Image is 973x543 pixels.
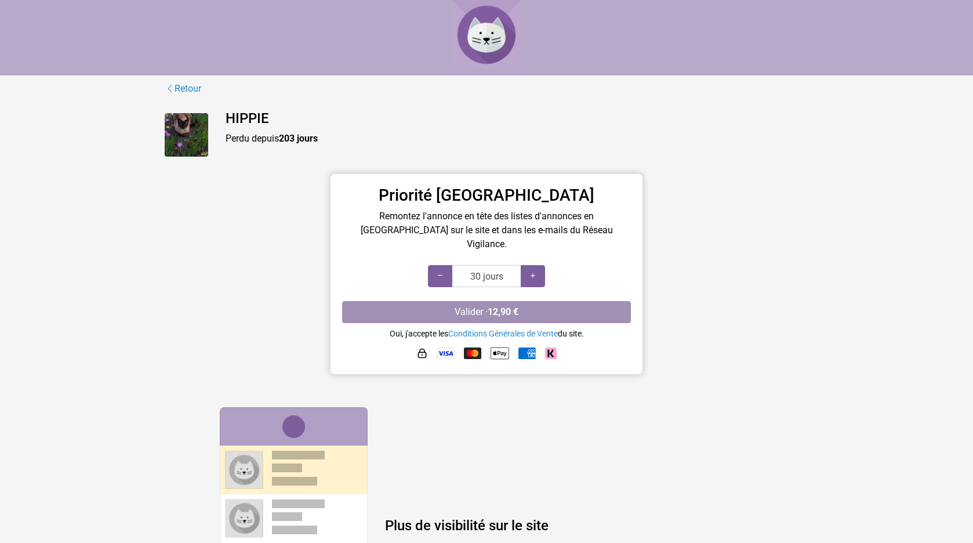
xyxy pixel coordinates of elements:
img: Klarna [545,347,557,359]
h4: HIPPIE [226,110,808,127]
img: American Express [518,347,536,359]
strong: 12,90 € [488,306,518,317]
img: Mastercard [464,347,481,359]
a: Conditions Générales de Vente [448,329,558,338]
h4: Plus de visibilité sur le site [385,517,753,534]
a: Retour [165,81,202,96]
p: Perdu depuis [226,132,808,146]
strong: 203 jours [279,133,318,144]
img: Apple Pay [491,344,509,363]
img: Visa [437,347,455,359]
h3: Priorité [GEOGRAPHIC_DATA] [342,186,631,205]
img: HTTPS : paiement sécurisé [416,347,428,359]
button: Valider ·12,90 € [342,301,631,323]
p: Remontez l'annonce en tête des listes d'annonces en [GEOGRAPHIC_DATA] sur le site et dans les e-m... [342,209,631,251]
small: Oui, j'accepte les du site. [390,329,584,338]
